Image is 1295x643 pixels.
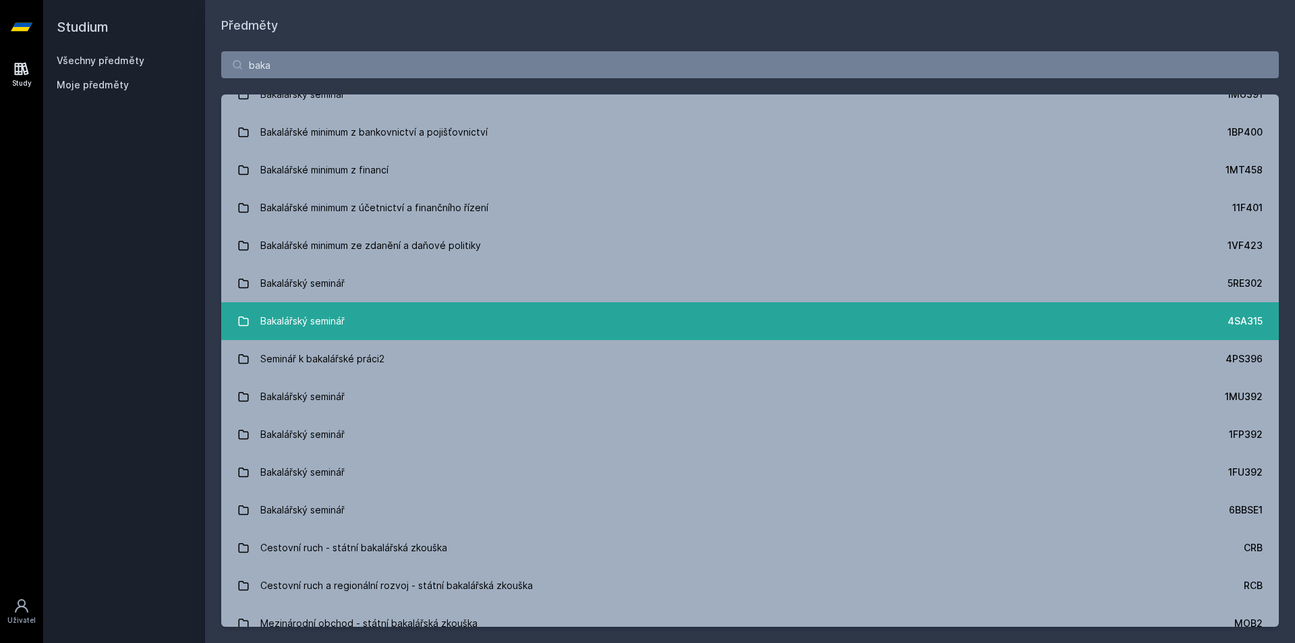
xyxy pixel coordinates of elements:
a: Mezinárodní obchod - státní bakalářská zkouška MOB2 [221,605,1279,642]
div: Bakalářský seminář [260,459,345,486]
a: Cestovní ruch a regionální rozvoj - státní bakalářská zkouška RCB [221,567,1279,605]
div: Cestovní ruch - státní bakalářská zkouška [260,534,447,561]
div: CRB [1244,541,1263,555]
a: Bakalářské minimum z bankovnictví a pojišťovnictví 1BP400 [221,113,1279,151]
div: 5RE302 [1228,277,1263,290]
a: Bakalářský seminář 5RE302 [221,264,1279,302]
input: Název nebo ident předmětu… [221,51,1279,78]
span: Moje předměty [57,78,129,92]
div: Bakalářské minimum z financí [260,157,388,184]
div: 1MU391 [1227,88,1263,101]
a: Bakalářské minimum ze zdanění a daňové politiky 1VF423 [221,227,1279,264]
div: 4SA315 [1228,314,1263,328]
a: Všechny předměty [57,55,144,66]
div: 6BBSE1 [1229,503,1263,517]
div: 1MU392 [1225,390,1263,403]
div: 1BP400 [1228,125,1263,139]
a: Bakalářský seminář 1MU391 [221,76,1279,113]
div: Cestovní ruch a regionální rozvoj - státní bakalářská zkouška [260,572,533,599]
h1: Předměty [221,16,1279,35]
a: Bakalářský seminář 4SA315 [221,302,1279,340]
div: 1MT458 [1226,163,1263,177]
a: Bakalářský seminář 1FP392 [221,416,1279,453]
div: Study [12,78,32,88]
a: Seminář k bakalářské práci2 4PS396 [221,340,1279,378]
div: Bakalářské minimum z bankovnictví a pojišťovnictví [260,119,488,146]
div: Bakalářský seminář [260,81,345,108]
div: Bakalářský seminář [260,308,345,335]
a: Bakalářský seminář 1FU392 [221,453,1279,491]
div: 4PS396 [1226,352,1263,366]
a: Bakalářský seminář 1MU392 [221,378,1279,416]
a: Cestovní ruch - státní bakalářská zkouška CRB [221,529,1279,567]
div: Bakalářský seminář [260,421,345,448]
div: Seminář k bakalářské práci2 [260,345,384,372]
a: Uživatel [3,591,40,632]
a: Study [3,54,40,95]
div: MOB2 [1234,617,1263,630]
div: RCB [1244,579,1263,592]
div: Bakalářský seminář [260,270,345,297]
div: 1FP392 [1229,428,1263,441]
a: Bakalářský seminář 6BBSE1 [221,491,1279,529]
div: Bakalářský seminář [260,383,345,410]
div: Bakalářské minimum z účetnictví a finančního řízení [260,194,488,221]
a: Bakalářské minimum z financí 1MT458 [221,151,1279,189]
div: 1VF423 [1228,239,1263,252]
a: Bakalářské minimum z účetnictví a finančního řízení 11F401 [221,189,1279,227]
div: Uživatel [7,615,36,625]
div: Mezinárodní obchod - státní bakalářská zkouška [260,610,478,637]
div: Bakalářský seminář [260,497,345,524]
div: 11F401 [1232,201,1263,215]
div: 1FU392 [1228,466,1263,479]
div: Bakalářské minimum ze zdanění a daňové politiky [260,232,481,259]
